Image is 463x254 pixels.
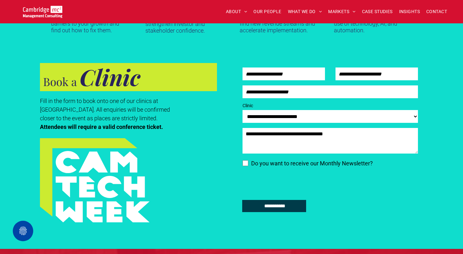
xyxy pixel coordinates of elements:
a: INSIGHTS [396,7,423,17]
iframe: reCAPTCHA [243,169,340,194]
strong: Clinic [80,62,140,92]
a: CASE STUDIES [359,7,396,17]
a: WHAT WE DO [285,7,325,17]
span: Book a [43,74,77,89]
a: ABOUT [223,7,251,17]
a: OUR PEOPLE [250,7,284,17]
a: MARKETS [325,7,359,17]
label: Clinic [243,102,418,109]
img: Go to Homepage [23,6,62,18]
a: Your Business Transformed | Cambridge Management Consulting [23,7,62,13]
strong: Attendees will require a valid conference ticket. [40,123,163,130]
span: Do you want to receive our Monthly Newsletter? [251,160,373,167]
input: Do you want to receive our Monthly Newsletter? sustainability [243,160,248,166]
span: Fill in the form to book onto one of our clinics at [GEOGRAPHIC_DATA]. All enquiries will be conf... [40,98,170,122]
a: CONTACT [423,7,450,17]
img: A turquoise and lime green geometric graphic with the words CAM TECH WEEK in bold white letters s... [40,138,150,223]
